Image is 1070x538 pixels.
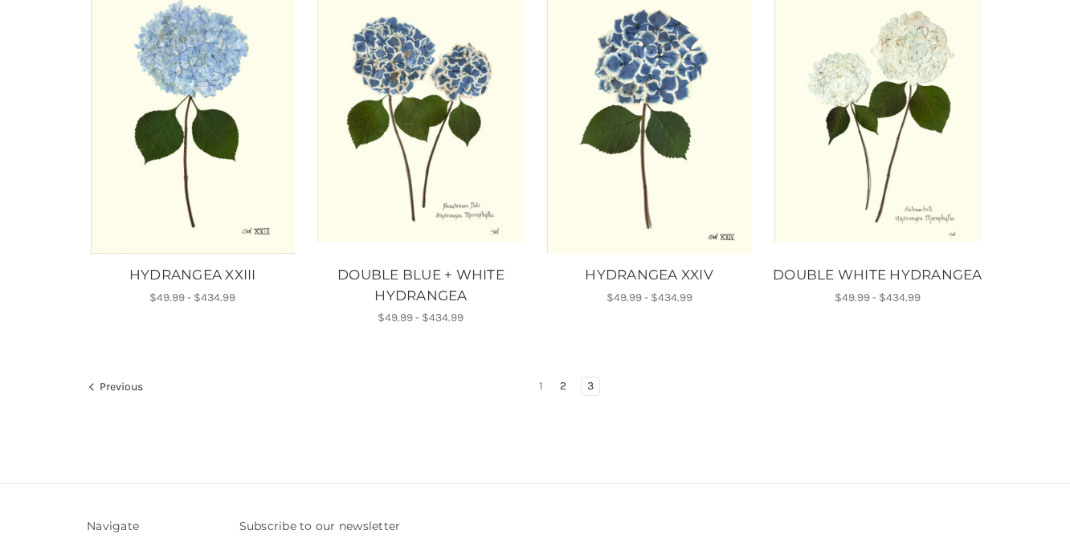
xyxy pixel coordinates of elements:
[772,265,983,286] a: DOUBLE WHITE HYDRANGEA, Price range from $49.99 to $434.99
[378,311,464,324] span: $49.99 - $434.99
[149,291,235,304] span: $49.99 - $434.99
[582,377,599,395] a: Page 3 of 3
[87,265,298,286] a: HYDRANGEA XXIII, Price range from $49.99 to $434.99
[835,291,921,304] span: $49.99 - $434.99
[239,518,527,535] h3: Subscribe to our newsletter
[87,518,223,535] h3: Navigate
[544,265,755,286] a: HYDRANGEA XXIV, Price range from $49.99 to $434.99
[88,377,149,398] a: Previous
[315,265,526,306] a: DOUBLE BLUE + WHITE HYDRANGEA, Price range from $49.99 to $434.99
[554,377,572,395] a: Page 2 of 3
[87,377,983,399] nav: pagination
[533,377,549,395] a: Page 1 of 3
[606,291,692,304] span: $49.99 - $434.99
